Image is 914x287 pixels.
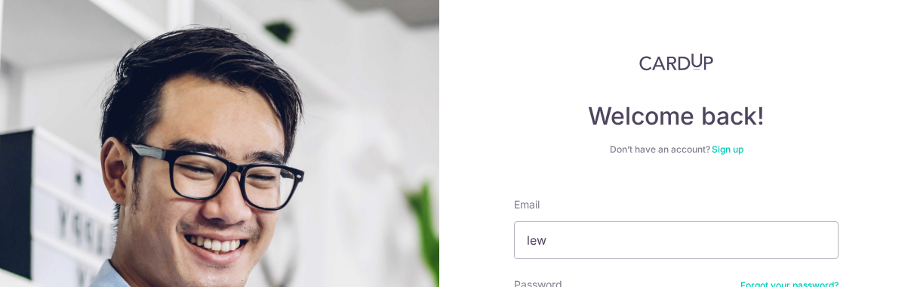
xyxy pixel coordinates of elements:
[712,143,743,155] a: Sign up
[514,197,540,212] label: Email
[514,143,839,156] div: Don’t have an account?
[514,101,839,131] h4: Welcome back!
[639,53,713,71] img: CardUp Logo
[514,221,839,259] input: Enter your Email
